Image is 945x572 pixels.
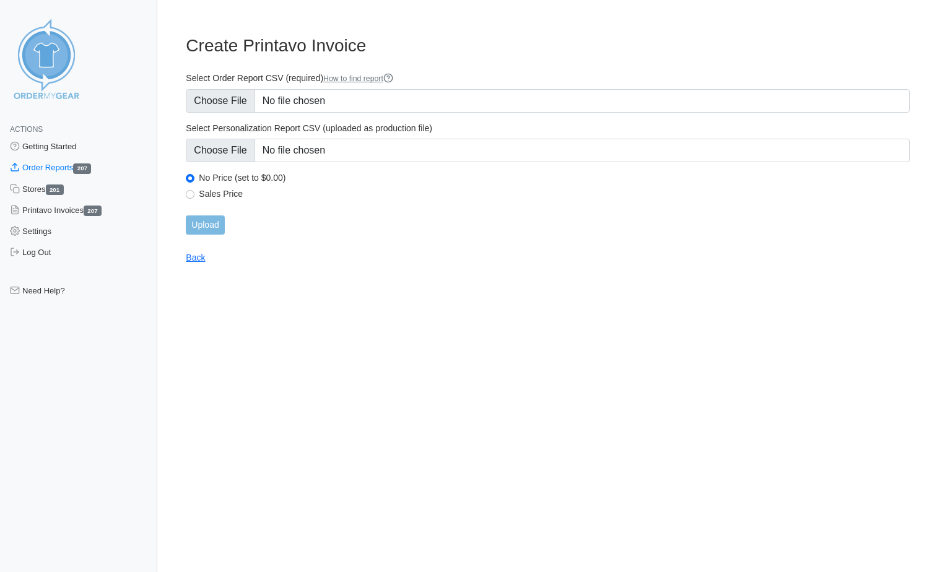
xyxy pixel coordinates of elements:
[186,215,224,235] input: Upload
[199,172,910,183] label: No Price (set to $0.00)
[323,74,393,83] a: How to find report
[84,206,102,216] span: 207
[46,184,64,195] span: 201
[10,125,43,134] span: Actions
[199,188,910,199] label: Sales Price
[73,163,91,174] span: 207
[186,35,910,56] h3: Create Printavo Invoice
[186,123,910,134] label: Select Personalization Report CSV (uploaded as production file)
[186,72,910,84] label: Select Order Report CSV (required)
[186,253,205,262] a: Back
